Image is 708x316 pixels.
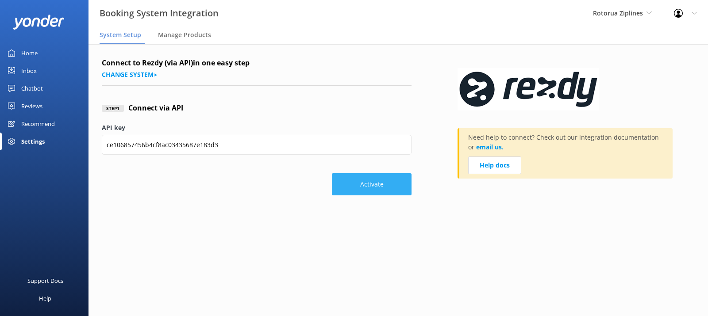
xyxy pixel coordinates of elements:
div: Chatbot [21,80,43,97]
a: Change system> [102,70,157,79]
input: API key [102,135,412,155]
div: Recommend [21,115,55,133]
div: Home [21,44,38,62]
div: Inbox [21,62,37,80]
img: yonder-white-logo.png [13,15,64,29]
div: Support Docs [27,272,63,289]
a: email us. [476,143,504,151]
label: API key [102,123,412,133]
a: Help docs [468,156,521,174]
div: Reviews [21,97,42,115]
h3: Booking System Integration [100,6,219,20]
span: Rotorua Ziplines [593,9,643,17]
p: Need help to connect? Check out our integration documentation or [468,133,664,156]
div: Settings [21,133,45,150]
div: Help [39,289,51,307]
img: 1624324453..png [458,57,602,119]
button: Activate [332,173,412,195]
h4: Connect to Rezdy (via API) in one easy step [102,57,412,69]
span: System Setup [100,30,141,39]
h4: Connect via API [128,103,183,114]
span: Manage Products [158,30,211,39]
div: Step 1 [102,105,124,112]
